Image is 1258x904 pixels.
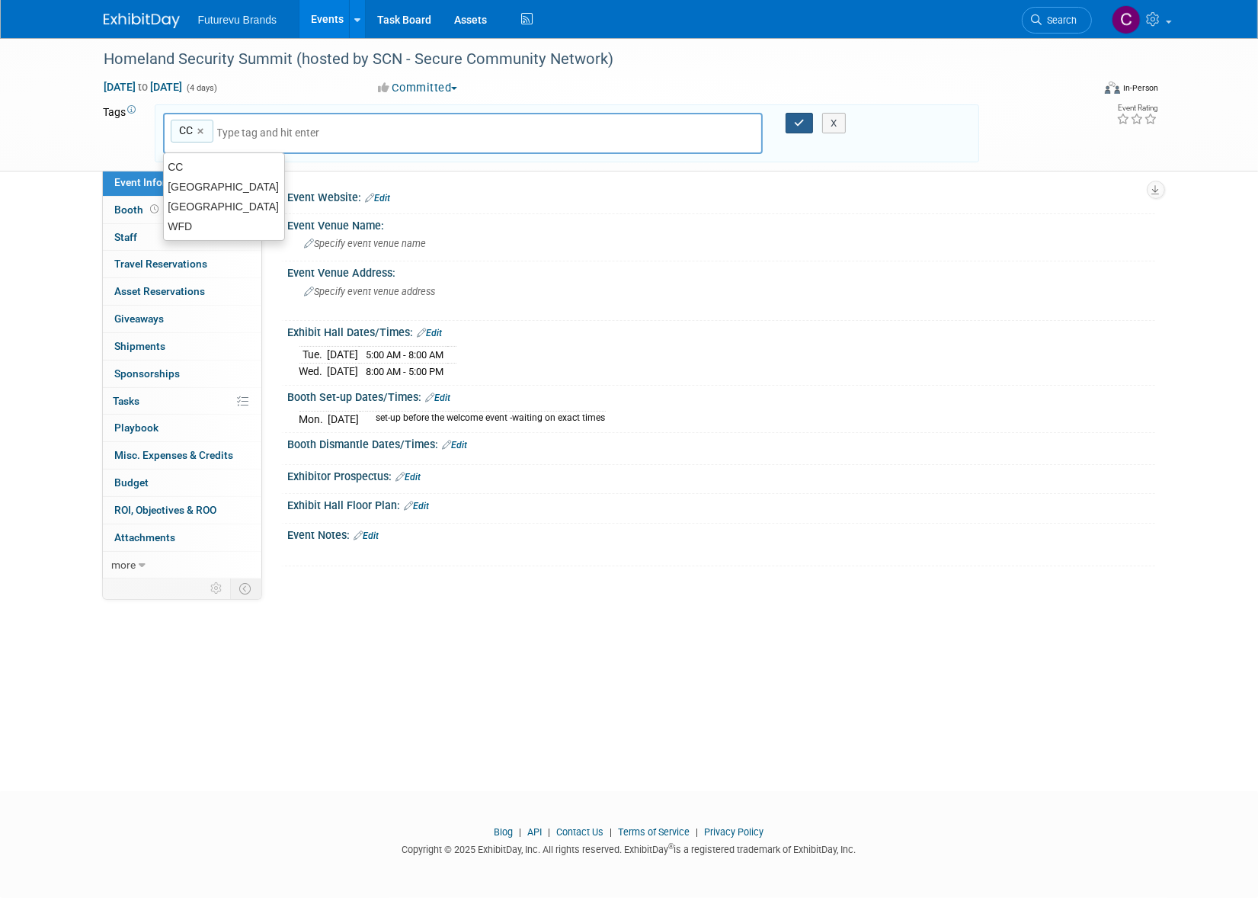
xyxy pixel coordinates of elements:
div: Exhibit Hall Floor Plan: [288,494,1155,514]
a: more [103,552,261,579]
span: Asset Reservations [115,285,206,297]
span: [DATE] [DATE] [104,80,184,94]
span: Booth not reserved yet [148,204,162,215]
span: 5:00 AM - 8:00 AM [367,349,444,361]
span: Booth [115,204,162,216]
div: Booth Dismantle Dates/Times: [288,433,1155,453]
div: Event Venue Address: [288,261,1155,280]
td: [DATE] [328,347,359,364]
a: Travel Reservations [103,251,261,277]
a: Sponsorships [103,361,261,387]
div: WFD [164,216,284,236]
span: Specify event venue address [305,286,436,297]
div: Homeland Security Summit (hosted by SCN - Secure Community Network) [99,46,1069,73]
a: Terms of Service [619,826,690,838]
div: Exhibit Hall Dates/Times: [288,321,1155,341]
a: Edit [443,440,468,450]
div: Booth Set-up Dates/Times: [288,386,1155,406]
a: Edit [354,531,379,541]
td: Mon. [299,412,328,428]
div: In-Person [1122,82,1158,94]
td: Toggle Event Tabs [230,579,261,598]
span: ROI, Objectives & ROO [115,504,217,516]
a: Staff [103,224,261,251]
a: × [197,123,207,140]
img: CHERYL CLOWES [1112,5,1141,34]
span: Sponsorships [115,367,181,380]
span: Playbook [115,422,159,434]
sup: ® [669,842,674,851]
a: Edit [418,328,443,338]
a: API [528,826,543,838]
span: Budget [115,476,149,489]
div: CC [164,157,284,177]
span: Travel Reservations [115,258,208,270]
span: Attachments [115,531,176,543]
span: | [607,826,616,838]
span: Event Information [115,176,200,188]
img: Format-Inperson.png [1105,82,1120,94]
a: Attachments [103,524,261,551]
a: Edit [396,472,421,482]
a: Budget [103,470,261,496]
button: Committed [373,80,463,96]
span: Search [1042,14,1077,26]
div: Event Notes: [288,524,1155,543]
td: Wed. [299,364,328,380]
td: set-up before the welcome event -waiting on exact times [367,412,606,428]
div: Event Website: [288,186,1155,206]
span: Specify event venue name [305,238,427,249]
a: Search [1022,7,1092,34]
img: ExhibitDay [104,13,180,28]
a: Edit [366,193,391,204]
input: Type tag and hit enter [217,125,339,140]
a: ROI, Objectives & ROO [103,497,261,524]
a: Tasks [103,388,261,415]
div: [GEOGRAPHIC_DATA] [164,177,284,197]
span: Futurevu Brands [198,14,277,26]
td: Personalize Event Tab Strip [204,579,231,598]
span: Giveaways [115,313,165,325]
div: [GEOGRAPHIC_DATA] [164,197,284,216]
a: Privacy Policy [705,826,764,838]
a: Edit [405,501,430,511]
a: Giveaways [103,306,261,332]
span: Staff [115,231,138,243]
span: Misc. Expenses & Credits [115,449,234,461]
td: Tags [104,104,141,163]
div: Event Venue Name: [288,214,1155,233]
span: to [136,81,151,93]
div: Exhibitor Prospectus: [288,465,1155,485]
a: Edit [426,393,451,403]
div: Event Format [1002,79,1159,102]
a: Asset Reservations [103,278,261,305]
a: Booth [103,197,261,223]
button: X [822,113,846,134]
a: Contact Us [557,826,604,838]
td: [DATE] [328,412,360,428]
a: Misc. Expenses & Credits [103,442,261,469]
td: [DATE] [328,364,359,380]
span: | [545,826,555,838]
span: | [693,826,703,838]
span: (4 days) [186,83,218,93]
span: more [112,559,136,571]
span: Tasks [114,395,140,407]
a: Playbook [103,415,261,441]
span: 8:00 AM - 5:00 PM [367,366,444,377]
a: Shipments [103,333,261,360]
a: Event Information [103,169,261,196]
span: Shipments [115,340,166,352]
span: CC [177,123,194,138]
div: Event Rating [1116,104,1157,112]
a: Blog [495,826,514,838]
td: Tue. [299,347,328,364]
span: | [516,826,526,838]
